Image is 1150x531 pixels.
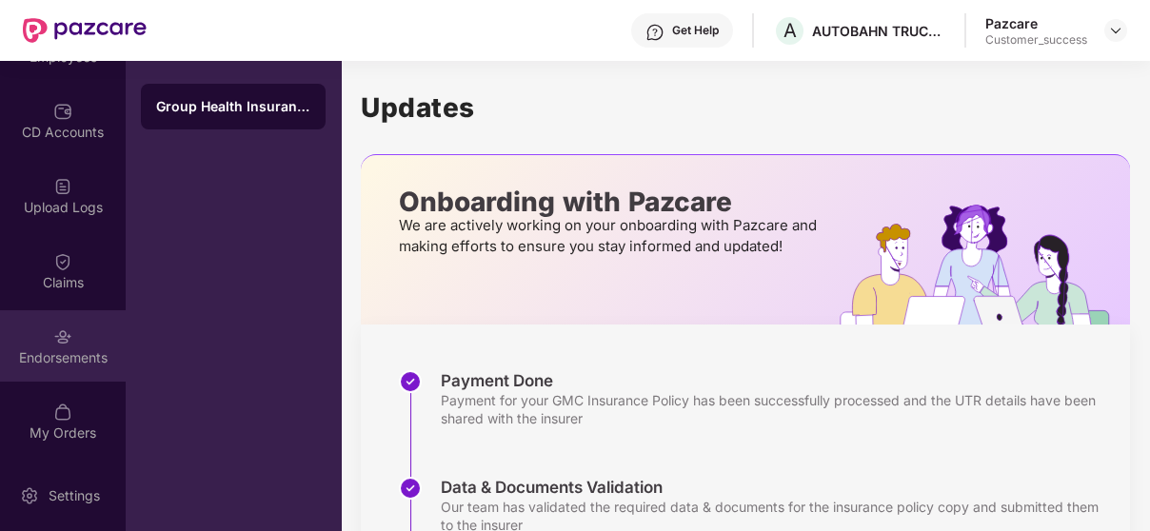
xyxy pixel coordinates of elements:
img: hrOnboarding [840,205,1130,324]
div: Pazcare [985,14,1087,32]
img: New Pazcare Logo [23,18,147,43]
div: Payment Done [441,370,1111,391]
div: Settings [43,486,106,505]
h1: Updates [361,91,1130,124]
div: Get Help [672,23,719,38]
span: A [783,19,797,42]
img: svg+xml;base64,PHN2ZyBpZD0iRHJvcGRvd24tMzJ4MzIiIHhtbG5zPSJodHRwOi8vd3d3LnczLm9yZy8yMDAwL3N2ZyIgd2... [1108,23,1123,38]
img: svg+xml;base64,PHN2ZyBpZD0iU3RlcC1Eb25lLTMyeDMyIiB4bWxucz0iaHR0cDovL3d3dy53My5vcmcvMjAwMC9zdmciIH... [399,477,422,500]
img: svg+xml;base64,PHN2ZyBpZD0iTXlfT3JkZXJzIiBkYXRhLW5hbWU9Ik15IE9yZGVycyIgeG1sbnM9Imh0dHA6Ly93d3cudz... [53,403,72,422]
img: svg+xml;base64,PHN2ZyBpZD0iU2V0dGluZy0yMHgyMCIgeG1sbnM9Imh0dHA6Ly93d3cudzMub3JnLzIwMDAvc3ZnIiB3aW... [20,486,39,505]
div: Payment for your GMC Insurance Policy has been successfully processed and the UTR details have be... [441,391,1111,427]
img: svg+xml;base64,PHN2ZyBpZD0iQ0RfQWNjb3VudHMiIGRhdGEtbmFtZT0iQ0QgQWNjb3VudHMiIHhtbG5zPSJodHRwOi8vd3... [53,102,72,121]
img: svg+xml;base64,PHN2ZyBpZD0iRW5kb3JzZW1lbnRzIiB4bWxucz0iaHR0cDovL3d3dy53My5vcmcvMjAwMC9zdmciIHdpZH... [53,327,72,346]
div: Customer_success [985,32,1087,48]
img: svg+xml;base64,PHN2ZyBpZD0iU3RlcC1Eb25lLTMyeDMyIiB4bWxucz0iaHR0cDovL3d3dy53My5vcmcvMjAwMC9zdmciIH... [399,370,422,393]
div: Data & Documents Validation [441,477,1111,498]
img: svg+xml;base64,PHN2ZyBpZD0iQ2xhaW0iIHhtbG5zPSJodHRwOi8vd3d3LnczLm9yZy8yMDAwL3N2ZyIgd2lkdGg9IjIwIi... [53,252,72,271]
div: Group Health Insurance [156,97,310,116]
img: svg+xml;base64,PHN2ZyBpZD0iSGVscC0zMngzMiIgeG1sbnM9Imh0dHA6Ly93d3cudzMub3JnLzIwMDAvc3ZnIiB3aWR0aD... [645,23,664,42]
div: AUTOBAHN TRUCKING [812,22,945,40]
img: svg+xml;base64,PHN2ZyBpZD0iVXBsb2FkX0xvZ3MiIGRhdGEtbmFtZT0iVXBsb2FkIExvZ3MiIHhtbG5zPSJodHRwOi8vd3... [53,177,72,196]
p: We are actively working on your onboarding with Pazcare and making efforts to ensure you stay inf... [399,215,823,257]
p: Onboarding with Pazcare [399,193,823,210]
